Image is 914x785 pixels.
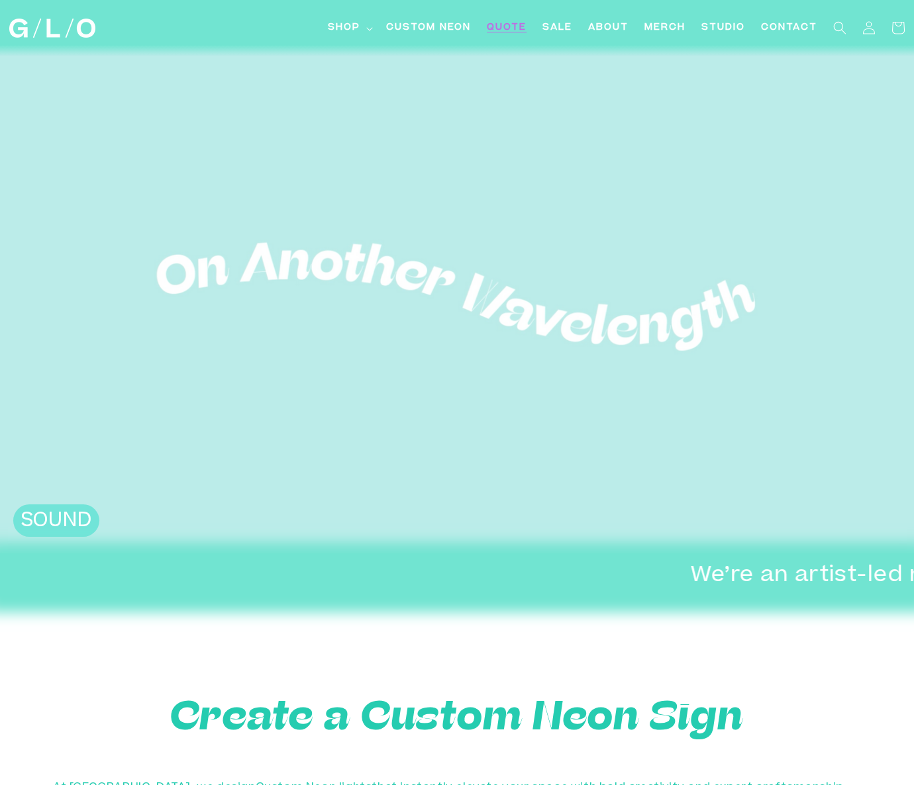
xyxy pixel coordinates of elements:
a: Quote [479,13,534,43]
span: Shop [328,21,360,35]
span: Studio [701,21,745,35]
summary: Shop [320,13,378,43]
span: Custom Neon [386,21,471,35]
span: Merch [644,21,685,35]
a: Studio [693,13,753,43]
span: SALE [542,21,572,35]
summary: Search [825,13,854,42]
span: Quote [487,21,527,35]
a: SALE [534,13,580,43]
span: About [588,21,629,35]
h2: SOUND [20,510,93,534]
img: GLO Studio [9,19,95,38]
a: Merch [636,13,693,43]
a: Contact [753,13,825,43]
span: Contact [761,21,817,35]
a: Custom Neon [378,13,479,43]
iframe: Chat Widget [676,600,914,785]
a: About [580,13,636,43]
a: GLO Studio [4,14,100,43]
